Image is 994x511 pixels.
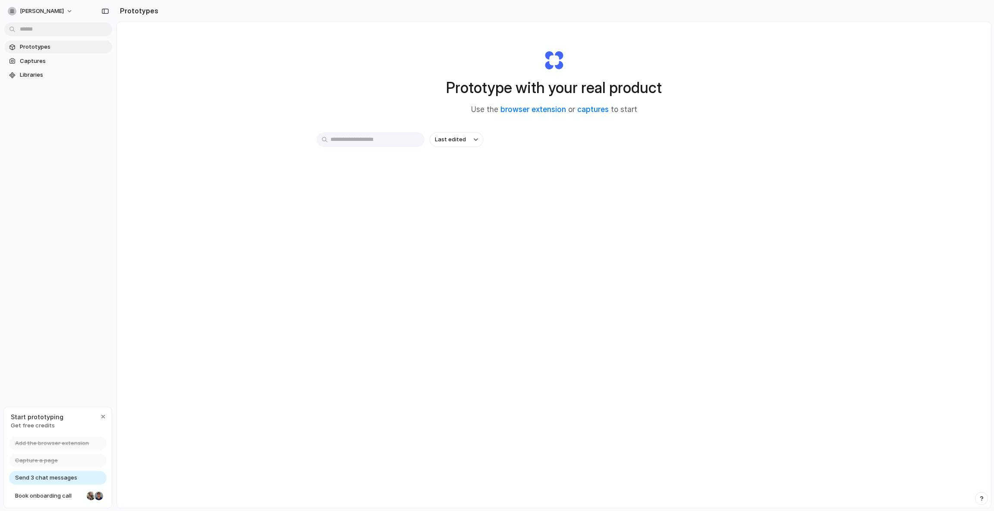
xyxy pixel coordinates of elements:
[435,135,466,144] span: Last edited
[471,104,637,115] span: Use the or to start
[4,41,112,53] a: Prototypes
[15,456,58,465] span: Capture a page
[20,71,109,79] span: Libraries
[20,43,109,51] span: Prototypes
[20,57,109,65] span: Captures
[20,7,64,16] span: [PERSON_NAME]
[15,492,83,500] span: Book onboarding call
[446,76,662,99] h1: Prototype with your real product
[15,439,89,448] span: Add the browser extension
[9,489,107,503] a: Book onboarding call
[116,6,158,16] h2: Prototypes
[94,491,104,501] div: Christian Iacullo
[15,474,77,482] span: Send 3 chat messages
[86,491,96,501] div: Nicole Kubica
[4,69,112,81] a: Libraries
[11,421,63,430] span: Get free credits
[4,4,77,18] button: [PERSON_NAME]
[11,412,63,421] span: Start prototyping
[577,105,609,114] a: captures
[500,105,566,114] a: browser extension
[430,132,483,147] button: Last edited
[4,55,112,68] a: Captures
